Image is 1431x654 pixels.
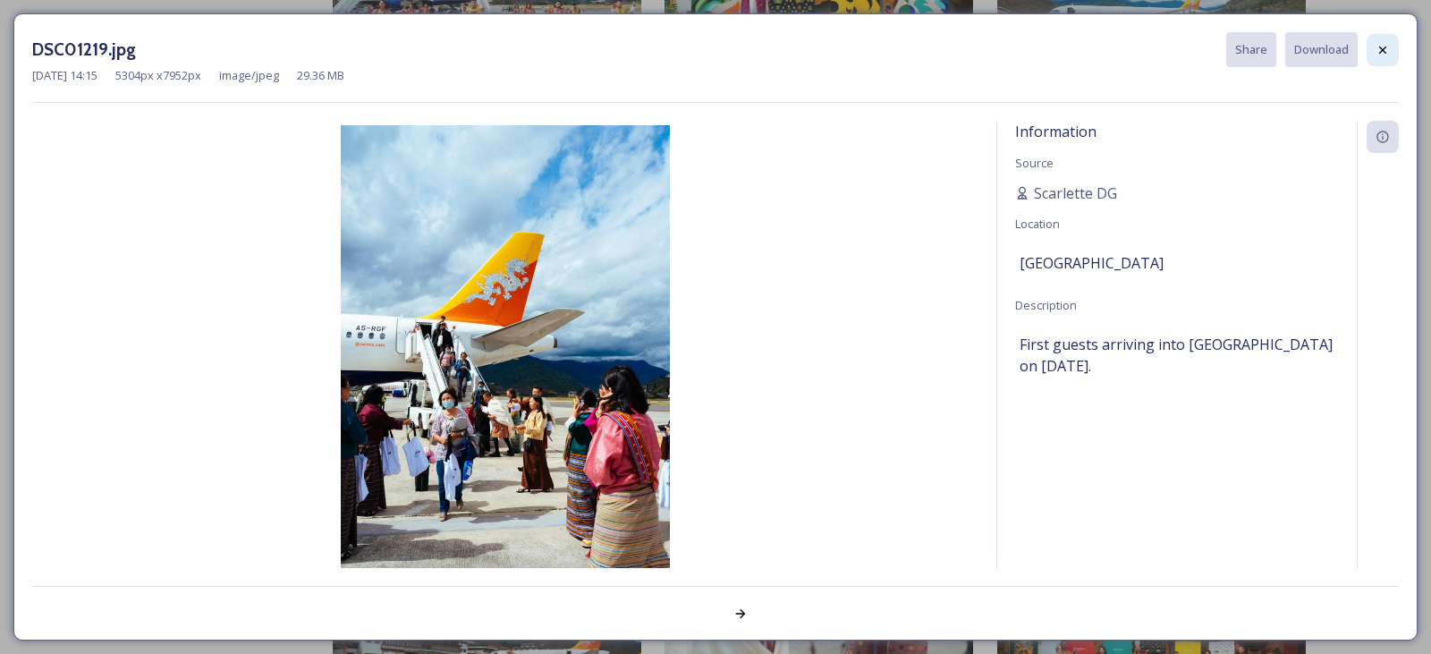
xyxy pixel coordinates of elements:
[115,67,201,84] span: 5304 px x 7952 px
[32,125,978,618] img: DSC01219.jpg
[1020,252,1164,274] span: [GEOGRAPHIC_DATA]
[1015,155,1054,171] span: Source
[1020,334,1334,377] span: First guests arriving into [GEOGRAPHIC_DATA] on [DATE].
[1015,122,1097,141] span: Information
[1226,32,1276,67] button: Share
[32,67,97,84] span: [DATE] 14:15
[219,67,279,84] span: image/jpeg
[1015,297,1077,313] span: Description
[1015,216,1060,232] span: Location
[32,37,136,63] h3: DSC01219.jpg
[1034,183,1117,204] span: Scarlette DG
[1285,32,1358,67] button: Download
[297,67,344,84] span: 29.36 MB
